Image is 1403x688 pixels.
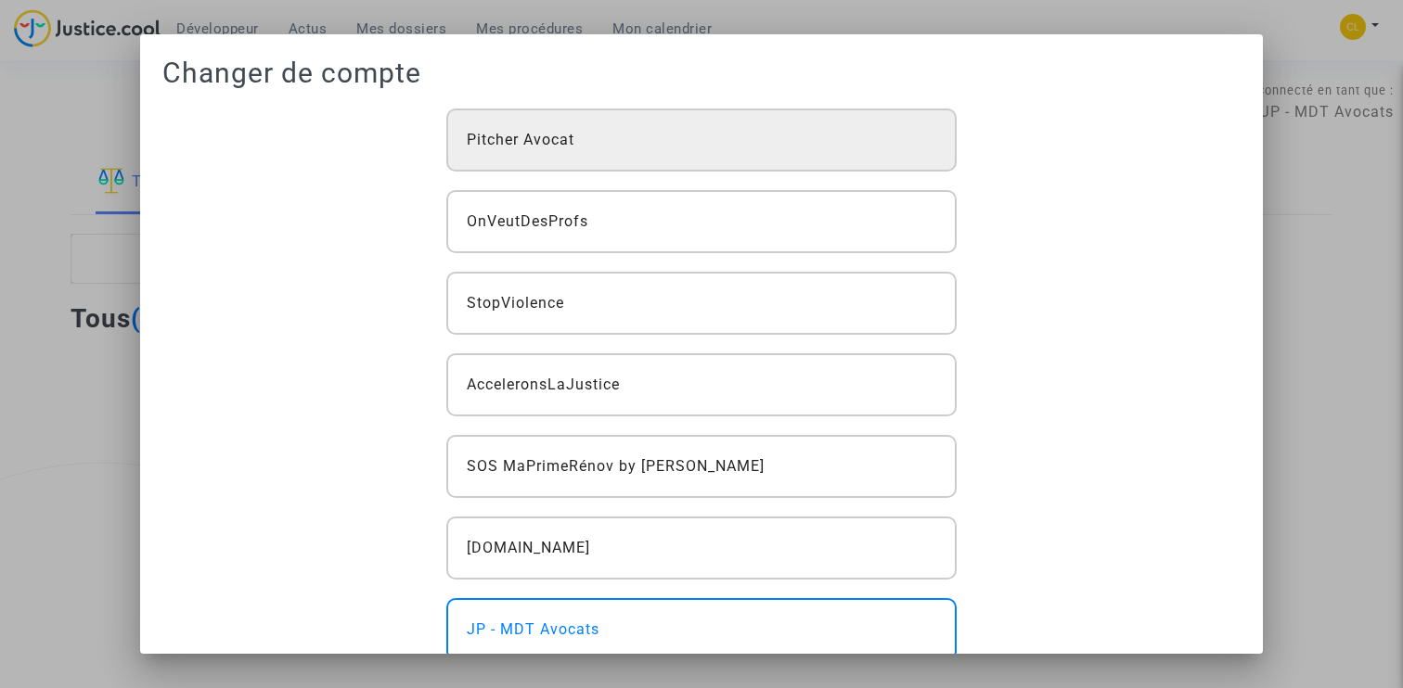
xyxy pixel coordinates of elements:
[467,455,765,478] span: SOS MaPrimeRénov by [PERSON_NAME]
[467,537,590,559] span: [DOMAIN_NAME]
[467,129,574,151] span: Pitcher Avocat
[467,618,599,641] span: JP - MDT Avocats
[162,57,1241,90] h1: Changer de compte
[467,210,588,233] span: OnVeutDesProfs
[467,292,564,314] span: StopViolence
[467,374,620,396] span: AcceleronsLaJustice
